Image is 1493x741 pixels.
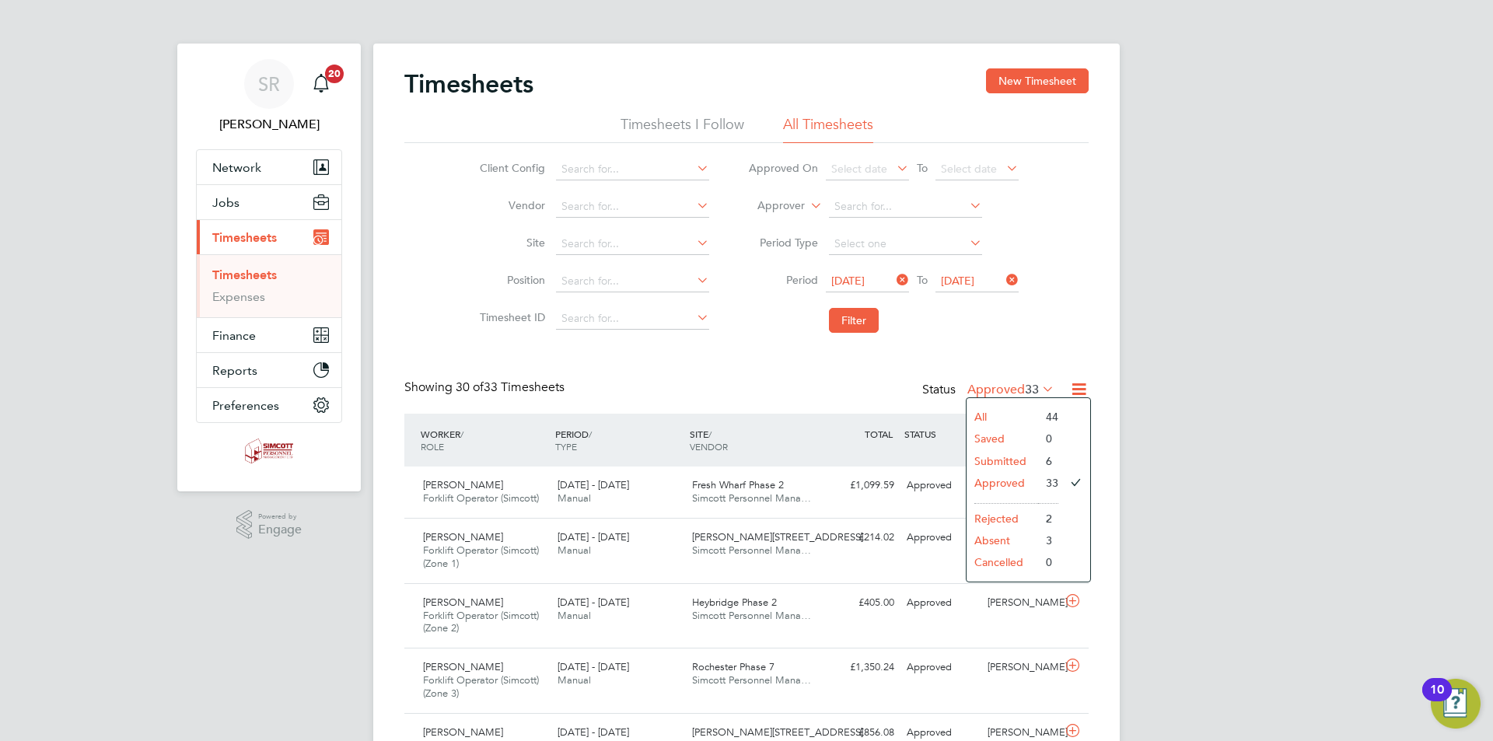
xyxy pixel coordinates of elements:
[556,308,709,330] input: Search for...
[197,388,341,422] button: Preferences
[556,233,709,255] input: Search for...
[692,530,863,544] span: [PERSON_NAME][STREET_ADDRESS]
[967,508,1038,530] li: Rejected
[258,74,280,94] span: SR
[748,236,818,250] label: Period Type
[423,673,539,700] span: Forklift Operator (Simcott) (Zone 3)
[692,660,774,673] span: Rochester Phase 7
[177,44,361,491] nav: Main navigation
[1038,530,1058,551] li: 3
[865,428,893,440] span: TOTAL
[692,491,811,505] span: Simcott Personnel Mana…
[1431,679,1481,729] button: Open Resource Center, 10 new notifications
[417,420,551,460] div: WORKER
[692,544,811,557] span: Simcott Personnel Mana…
[967,406,1038,428] li: All
[196,115,342,134] span: Scott Ridgers
[981,655,1062,680] div: [PERSON_NAME]
[423,725,503,739] span: [PERSON_NAME]
[1038,450,1058,472] li: 6
[460,428,463,440] span: /
[423,478,503,491] span: [PERSON_NAME]
[1038,472,1058,494] li: 33
[967,551,1038,573] li: Cancelled
[831,274,865,288] span: [DATE]
[475,236,545,250] label: Site
[423,491,539,505] span: Forklift Operator (Simcott)
[1038,428,1058,449] li: 0
[708,428,712,440] span: /
[558,530,629,544] span: [DATE] - [DATE]
[556,271,709,292] input: Search for...
[735,198,805,214] label: Approver
[829,196,982,218] input: Search for...
[475,310,545,324] label: Timesheet ID
[692,673,811,687] span: Simcott Personnel Mana…
[551,420,686,460] div: PERIOD
[900,590,981,616] div: Approved
[692,609,811,622] span: Simcott Personnel Mana…
[212,160,261,175] span: Network
[1038,406,1058,428] li: 44
[922,379,1058,401] div: Status
[558,491,591,505] span: Manual
[423,596,503,609] span: [PERSON_NAME]
[1025,382,1039,397] span: 33
[912,158,932,178] span: To
[556,196,709,218] input: Search for...
[423,609,539,635] span: Forklift Operator (Simcott) (Zone 2)
[558,725,629,739] span: [DATE] - [DATE]
[941,274,974,288] span: [DATE]
[900,420,981,448] div: STATUS
[967,382,1054,397] label: Approved
[404,379,568,396] div: Showing
[212,289,265,304] a: Expenses
[258,510,302,523] span: Powered by
[197,318,341,352] button: Finance
[196,439,342,463] a: Go to home page
[829,308,879,333] button: Filter
[556,159,709,180] input: Search for...
[212,195,240,210] span: Jobs
[245,439,294,463] img: simcott-logo-retina.png
[212,267,277,282] a: Timesheets
[236,510,302,540] a: Powered byEngage
[981,590,1062,616] div: [PERSON_NAME]
[558,478,629,491] span: [DATE] - [DATE]
[197,150,341,184] button: Network
[829,233,982,255] input: Select one
[456,379,565,395] span: 33 Timesheets
[900,473,981,498] div: Approved
[900,655,981,680] div: Approved
[820,655,900,680] div: £1,350.24
[1038,551,1058,573] li: 0
[692,725,863,739] span: [PERSON_NAME][STREET_ADDRESS]
[692,596,777,609] span: Heybridge Phase 2
[258,523,302,537] span: Engage
[558,609,591,622] span: Manual
[967,428,1038,449] li: Saved
[423,660,503,673] span: [PERSON_NAME]
[621,115,744,143] li: Timesheets I Follow
[589,428,592,440] span: /
[692,478,784,491] span: Fresh Wharf Phase 2
[197,254,341,317] div: Timesheets
[421,440,444,453] span: ROLE
[831,162,887,176] span: Select date
[555,440,577,453] span: TYPE
[212,398,279,413] span: Preferences
[197,353,341,387] button: Reports
[197,220,341,254] button: Timesheets
[967,450,1038,472] li: Submitted
[900,525,981,551] div: Approved
[1038,508,1058,530] li: 2
[456,379,484,395] span: 30 of
[986,68,1089,93] button: New Timesheet
[820,473,900,498] div: £1,099.59
[783,115,873,143] li: All Timesheets
[558,596,629,609] span: [DATE] - [DATE]
[475,198,545,212] label: Vendor
[404,68,533,100] h2: Timesheets
[423,544,539,570] span: Forklift Operator (Simcott) (Zone 1)
[558,660,629,673] span: [DATE] - [DATE]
